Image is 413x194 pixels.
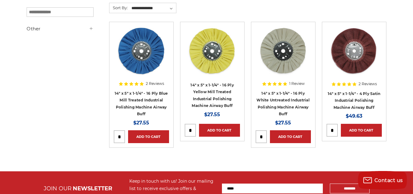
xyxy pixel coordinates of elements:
[199,124,240,137] a: Add to Cart
[44,185,72,192] span: JOIN OUR
[259,26,308,75] img: 14 inch untreated white airway buffing wheel
[114,26,169,82] a: 14 inch blue mill treated polishing machine airway buffing wheel
[326,26,382,82] a: 14 inch satin surface prep airway buffing wheel
[328,91,381,110] a: 14" x 5" x 1-1/4" - 4 Ply Satin Industrial Polishing Machine Airway Buff
[346,113,362,119] span: $49.63
[204,112,220,117] span: $27.55
[109,3,128,12] label: Sort By:
[117,26,166,75] img: 14 inch blue mill treated polishing machine airway buffing wheel
[128,130,169,143] a: Add to Cart
[256,91,310,116] a: 14" x 5" x 1-1/4" - 16 Ply White Untreated Industrial Polishing Machine Airway Buff
[185,26,240,82] a: 14 inch yellow mill treated Polishing Machine Airway Buff
[256,26,311,82] a: 14 inch untreated white airway buffing wheel
[133,120,149,126] span: $27.55
[115,91,168,116] a: 14" x 5" x 1-1/4" - 16 Ply Blue Mill Treated Industrial Polishing Machine Airway Buff
[73,185,112,192] span: NEWSLETTER
[275,120,291,126] span: $27.55
[341,124,382,137] a: Add to Cart
[358,171,407,189] button: Contact us
[131,4,176,13] select: Sort By:
[289,82,305,86] span: 1 Review
[188,26,237,75] img: 14 inch yellow mill treated Polishing Machine Airway Buff
[190,83,234,108] a: 14" x 5" x 1-1/4" - 16 Ply Yellow Mill Treated Industrial Polishing Machine Airway Buff
[27,25,93,32] h5: Other
[270,130,311,143] a: Add to Cart
[330,26,378,75] img: 14 inch satin surface prep airway buffing wheel
[146,82,164,86] span: 2 Reviews
[359,82,377,86] span: 2 Reviews
[374,177,403,183] span: Contact us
